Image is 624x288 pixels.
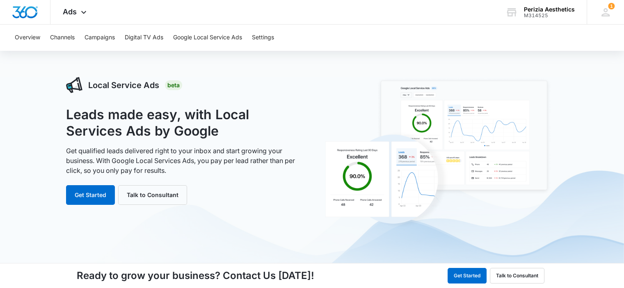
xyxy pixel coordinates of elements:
[85,25,115,51] button: Campaigns
[88,79,159,91] h3: Local Service Ads
[165,80,182,90] div: Beta
[125,25,163,51] button: Digital TV Ads
[173,25,242,51] button: Google Local Service Ads
[524,6,575,13] div: account name
[77,268,314,283] h4: Ready to grow your business? Contact Us [DATE]!
[252,25,274,51] button: Settings
[63,7,77,16] span: Ads
[66,107,303,139] h1: Leads made easy, with Local Services Ads by Google
[15,25,40,51] button: Overview
[66,146,303,175] p: Get qualified leads delivered right to your inbox and start growing your business. With Google Lo...
[524,13,575,18] div: account id
[490,268,544,283] button: Talk to Consultant
[50,25,75,51] button: Channels
[608,3,615,9] div: notifications count
[448,268,487,283] button: Get Started
[66,185,115,205] button: Get Started
[118,185,187,205] button: Talk to Consultant
[608,3,615,9] span: 1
